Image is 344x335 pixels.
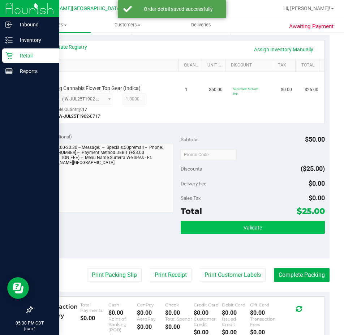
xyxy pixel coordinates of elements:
[80,302,108,313] div: Total Payments
[194,316,222,327] div: Customer Credit
[165,302,193,308] div: Check
[244,225,262,231] span: Validate
[305,86,318,93] span: $25.00
[250,316,278,327] div: Transaction Fees
[5,52,13,59] inline-svg: Retail
[137,302,165,308] div: CanPay
[5,36,13,44] inline-svg: Inventory
[45,85,141,92] span: FT 3.5g Cannabis Flower Top Gear (Indica)
[181,149,237,160] input: Promo Code
[181,181,206,186] span: Delivery Fee
[301,63,316,68] a: Total
[80,315,108,322] div: $0.00
[13,67,56,76] p: Reports
[13,51,56,60] p: Retail
[181,195,201,201] span: Sales Tax
[250,302,278,308] div: Gift Card
[222,309,250,316] div: $0.00
[91,22,164,28] span: Customers
[44,43,87,51] a: View State Registry
[301,165,325,172] span: ($25.00)
[5,21,13,28] inline-svg: Inbound
[289,22,334,31] span: Awaiting Payment
[181,22,221,28] span: Deliveries
[108,302,137,308] div: Cash
[222,316,250,327] div: Issued Credit
[305,136,325,143] span: $50.00
[165,316,193,322] div: Total Spendr
[164,17,238,33] a: Deliveries
[108,316,137,332] div: Point of Banking (POB)
[181,221,325,234] button: Validate
[13,20,56,29] p: Inbound
[274,268,330,282] button: Complete Packing
[82,107,87,112] span: 17
[278,63,293,68] a: Tax
[108,309,137,316] div: $0.00
[59,114,100,119] span: W-JUL25T1902-0717
[137,309,165,316] div: $0.00
[150,268,192,282] button: Print Receipt
[207,63,222,68] a: Unit Price
[209,86,223,93] span: $50.00
[181,162,202,175] span: Discounts
[250,309,278,316] div: $0.00
[233,87,258,95] span: 50premall: 50% off line
[200,268,266,282] button: Print Customer Labels
[194,309,222,316] div: $0.00
[184,63,199,68] a: Quantity
[297,206,325,216] span: $25.00
[309,180,325,187] span: $0.00
[249,43,318,56] a: Assign Inventory Manually
[136,5,221,13] div: Order detail saved successfully
[185,86,188,93] span: 1
[5,68,13,75] inline-svg: Reports
[283,5,330,11] span: Hi, [PERSON_NAME]!
[3,320,56,326] p: 05:30 PM CDT
[281,86,292,93] span: $0.00
[13,36,56,44] p: Inventory
[222,302,250,308] div: Debit Card
[3,326,56,332] p: [DATE]
[165,309,193,316] div: $0.00
[181,206,202,216] span: Total
[26,5,121,12] span: Ft [PERSON_NAME][GEOGRAPHIC_DATA]
[181,137,198,142] span: Subtotal
[43,63,175,68] a: SKU
[87,268,142,282] button: Print Packing Slip
[91,17,164,33] a: Customers
[231,63,269,68] a: Discount
[45,104,116,119] div: Available Quantity:
[137,323,165,330] div: $0.00
[137,316,165,322] div: AeroPay
[7,277,29,299] iframe: Resource center
[194,302,222,308] div: Credit Card
[309,194,325,202] span: $0.00
[165,323,193,330] div: $0.00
